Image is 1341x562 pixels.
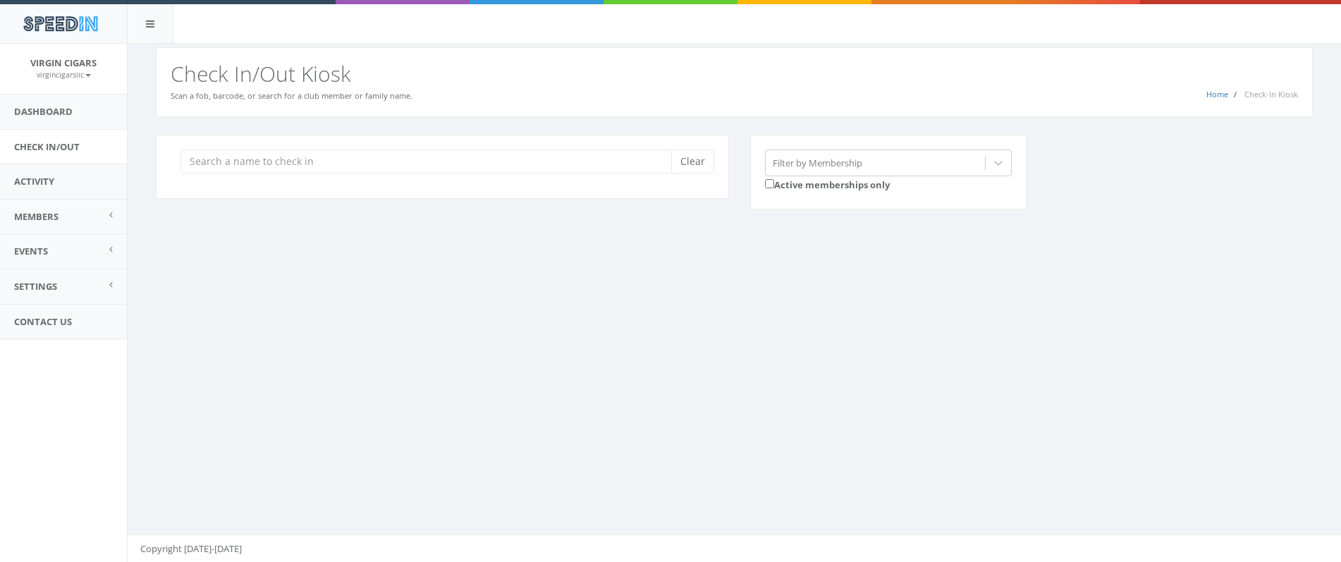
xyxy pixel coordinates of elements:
[180,149,682,173] input: Search a name to check in
[171,62,1298,85] h2: Check In/Out Kiosk
[14,245,48,257] span: Events
[1244,89,1298,99] span: Check-In Kiosk
[16,11,104,37] img: speedin_logo.png
[14,315,72,328] span: Contact Us
[30,56,97,69] span: Virgin Cigars
[14,210,59,223] span: Members
[14,280,57,293] span: Settings
[37,68,91,80] a: virgincigarsllc
[765,176,890,192] label: Active memberships only
[773,156,862,169] div: Filter by Membership
[171,90,412,101] small: Scan a fob, barcode, or search for a club member or family name.
[671,149,714,173] button: Clear
[37,70,91,80] small: virgincigarsllc
[1206,89,1228,99] a: Home
[765,179,774,188] input: Active memberships only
